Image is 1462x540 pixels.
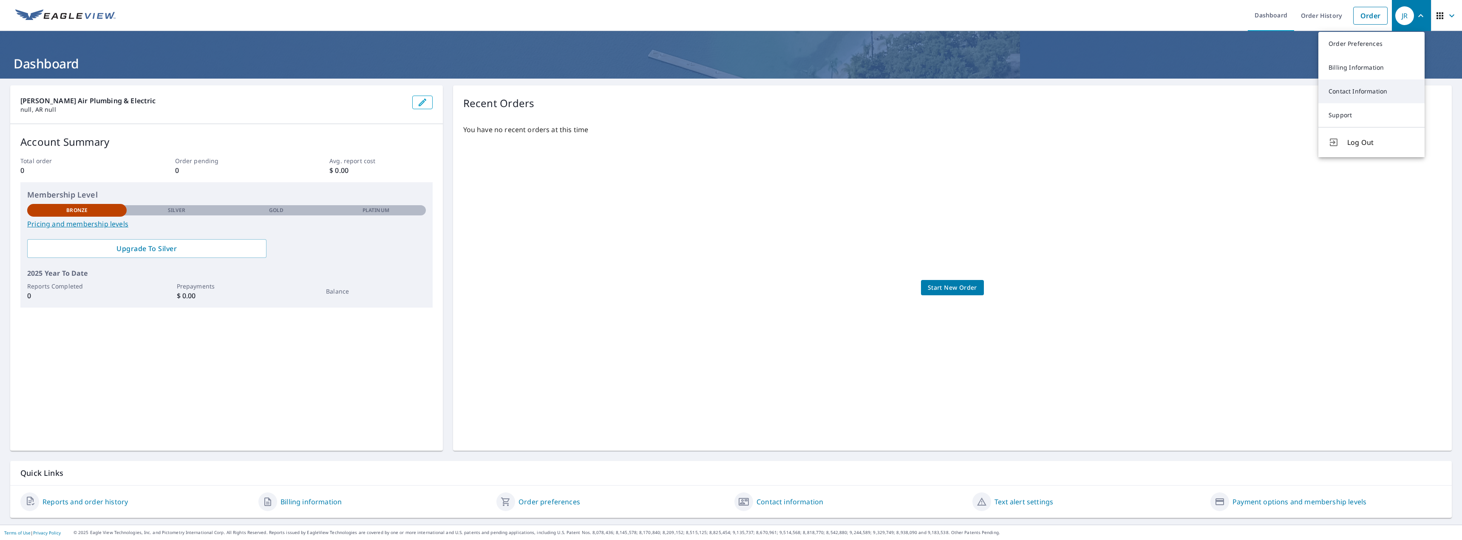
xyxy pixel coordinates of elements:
[168,206,186,214] p: Silver
[921,280,984,296] a: Start New Order
[1395,6,1414,25] div: JR
[33,530,61,536] a: Privacy Policy
[326,287,425,296] p: Balance
[280,497,342,507] a: Billing information
[20,96,405,106] p: [PERSON_NAME] Air Plumbing & Electric
[1318,127,1425,157] button: Log Out
[1232,497,1366,507] a: Payment options and membership levels
[4,530,31,536] a: Terms of Use
[20,468,1442,478] p: Quick Links
[27,189,426,201] p: Membership Level
[329,165,432,175] p: $ 0.00
[27,219,426,229] a: Pricing and membership levels
[518,497,580,507] a: Order preferences
[20,165,123,175] p: 0
[1318,56,1425,79] a: Billing Information
[42,497,128,507] a: Reports and order history
[329,156,432,165] p: Avg. report cost
[1318,32,1425,56] a: Order Preferences
[269,206,283,214] p: Gold
[177,291,276,301] p: $ 0.00
[27,282,127,291] p: Reports Completed
[1318,79,1425,103] a: Contact Information
[1318,103,1425,127] a: Support
[34,244,260,253] span: Upgrade To Silver
[20,106,405,113] p: null, AR null
[4,530,61,535] p: |
[1347,137,1414,147] span: Log Out
[363,206,389,214] p: Platinum
[74,529,1458,536] p: © 2025 Eagle View Technologies, Inc. and Pictometry International Corp. All Rights Reserved. Repo...
[1353,7,1388,25] a: Order
[66,206,88,214] p: Bronze
[10,55,1452,72] h1: Dashboard
[463,96,535,111] p: Recent Orders
[27,239,266,258] a: Upgrade To Silver
[27,268,426,278] p: 2025 Year To Date
[15,9,116,22] img: EV Logo
[928,283,977,293] span: Start New Order
[175,165,278,175] p: 0
[756,497,823,507] a: Contact information
[20,134,433,150] p: Account Summary
[20,156,123,165] p: Total order
[177,282,276,291] p: Prepayments
[27,291,127,301] p: 0
[463,124,1442,135] p: You have no recent orders at this time
[994,497,1053,507] a: Text alert settings
[175,156,278,165] p: Order pending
